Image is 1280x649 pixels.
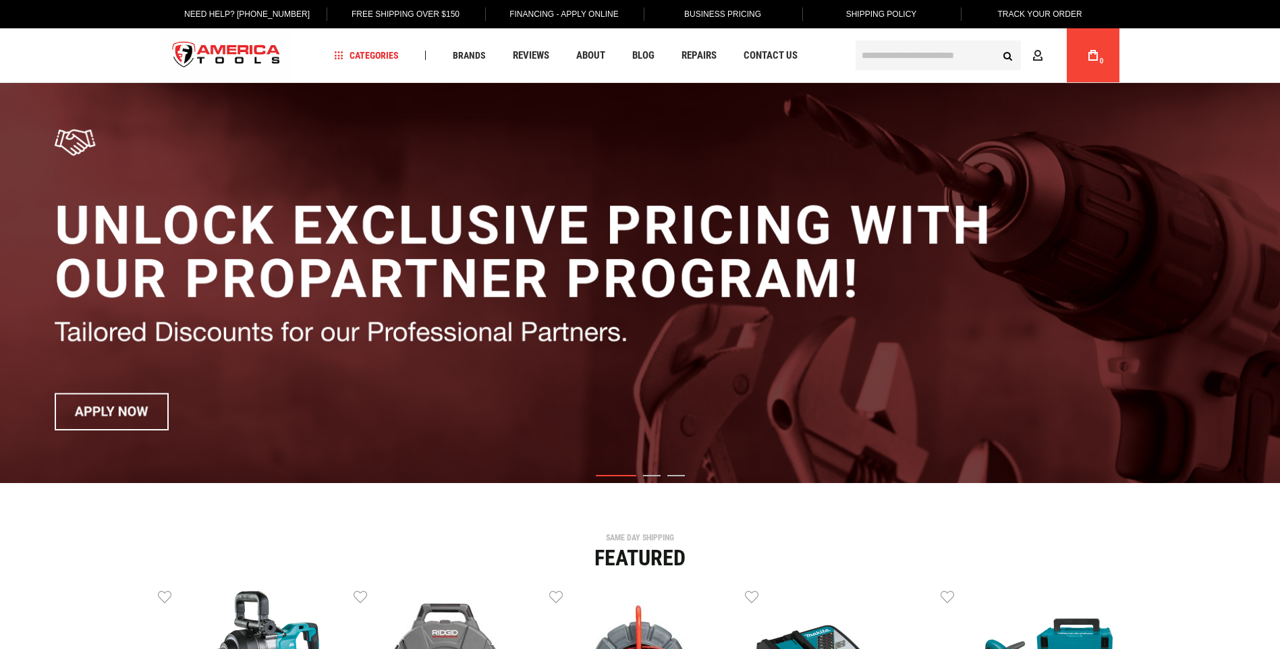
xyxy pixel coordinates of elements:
[158,547,1123,569] div: Featured
[161,30,292,81] a: store logo
[632,51,655,61] span: Blog
[846,9,917,19] span: Shipping Policy
[626,47,661,65] a: Blog
[576,51,605,61] span: About
[328,47,405,65] a: Categories
[513,51,549,61] span: Reviews
[507,47,555,65] a: Reviews
[681,51,717,61] span: Repairs
[1100,57,1104,65] span: 0
[158,534,1123,542] div: SAME DAY SHIPPING
[570,47,611,65] a: About
[161,30,292,81] img: America Tools
[738,47,804,65] a: Contact Us
[447,47,492,65] a: Brands
[995,43,1021,68] button: Search
[1080,28,1106,82] a: 0
[744,51,798,61] span: Contact Us
[334,51,399,60] span: Categories
[675,47,723,65] a: Repairs
[453,51,486,60] span: Brands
